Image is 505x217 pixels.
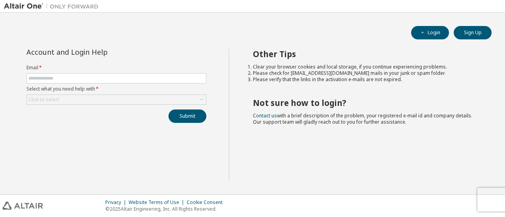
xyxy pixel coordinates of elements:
[26,65,206,71] label: Email
[253,112,277,119] a: Contact us
[253,98,478,108] h2: Not sure how to login?
[454,26,492,39] button: Sign Up
[2,202,43,210] img: altair_logo.svg
[168,109,206,123] button: Submit
[26,49,170,55] div: Account and Login Help
[253,112,472,125] span: with a brief description of the problem, your registered e-mail id and company details. Our suppo...
[253,70,478,76] li: Please check for [EMAIL_ADDRESS][DOMAIN_NAME] mails in your junk or spam folder.
[187,199,227,206] div: Cookie Consent
[26,86,206,92] label: Select what you need help with
[411,26,449,39] button: Login
[105,199,129,206] div: Privacy
[4,2,103,10] img: Altair One
[105,206,227,212] p: © 2025 Altair Engineering, Inc. All Rights Reserved.
[27,95,206,104] div: Click to select
[253,49,478,59] h2: Other Tips
[129,199,187,206] div: Website Terms of Use
[28,96,59,103] div: Click to select
[253,76,478,83] li: Please verify that the links in the activation e-mails are not expired.
[253,64,478,70] li: Clear your browser cookies and local storage, if you continue experiencing problems.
